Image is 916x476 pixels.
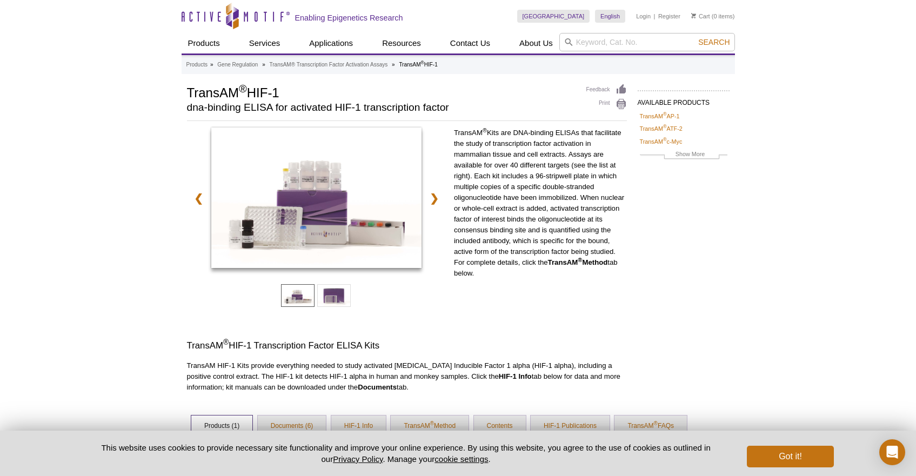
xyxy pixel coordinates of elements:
sup: ® [430,420,434,426]
li: (0 items) [691,10,735,23]
strong: Documents [358,383,397,391]
button: Got it! [747,446,833,467]
a: Products (1) [191,415,252,437]
a: Feedback [586,84,627,96]
sup: ® [663,111,667,117]
sup: ® [223,338,229,347]
h1: TransAM HIF-1 [187,84,576,100]
h2: AVAILABLE PRODUCTS [638,90,730,110]
a: TransAM® Transcription Factor Activation Assays [270,60,388,70]
a: TransAM®Method [391,415,469,437]
a: HIF-1 Info [331,415,386,437]
h2: Enabling Epigenetics Research [295,13,403,23]
li: » [210,62,213,68]
a: Products [186,60,208,70]
li: » [392,62,395,68]
a: ❮ [187,186,210,211]
sup: ® [663,137,667,142]
a: Contact Us [444,33,497,53]
a: Resources [376,33,427,53]
sup: ® [421,60,424,65]
p: This website uses cookies to provide necessary site functionality and improve your online experie... [83,442,730,465]
input: Keyword, Cat. No. [559,33,735,51]
a: TransAM®AP-1 [640,111,680,121]
span: Search [698,38,730,46]
a: Documents (6) [258,415,326,437]
button: Search [695,37,733,47]
p: TransAM Kits are DNA-binding ELISAs that facilitate the study of transcription factor activation ... [454,128,627,279]
a: Products [182,33,226,53]
a: Print [586,98,627,110]
a: Cart [691,12,710,20]
a: Gene Regulation [217,60,258,70]
strong: HIF-1 Info [499,372,532,380]
p: TransAM HIF-1 Kits provide everything needed to study activated [MEDICAL_DATA] Inducible Factor 1... [187,360,627,393]
a: TransAM HIF-1 Kit [211,128,422,271]
a: TransAM®c-Myc [640,137,683,146]
img: Your Cart [691,13,696,18]
sup: ® [578,257,582,263]
strong: TransAM Method [548,258,608,266]
a: TransAM®FAQs [614,415,687,437]
a: Register [658,12,680,20]
a: HIF-1 Publications [531,415,610,437]
a: Applications [303,33,359,53]
a: Services [243,33,287,53]
a: ❯ [423,186,446,211]
sup: ® [239,83,247,95]
button: cookie settings [434,454,488,464]
sup: ® [654,420,658,426]
a: Privacy Policy [333,454,383,464]
img: TransAM HIF-1 Kit [211,128,422,268]
a: About Us [513,33,559,53]
li: | [654,10,656,23]
a: TransAM®ATF-2 [640,124,683,133]
sup: ® [483,127,487,133]
a: English [595,10,625,23]
a: [GEOGRAPHIC_DATA] [517,10,590,23]
a: Show More [640,149,727,162]
a: Login [636,12,651,20]
h3: TransAM HIF-1 Transcription Factor ELISA Kits [187,339,627,352]
h2: dna-binding ELISA for activated HIF-1 transcription factor [187,103,576,112]
sup: ® [663,124,667,130]
li: TransAM HIF-1 [399,62,437,68]
li: » [262,62,265,68]
div: Open Intercom Messenger [879,439,905,465]
a: Contents [474,415,526,437]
